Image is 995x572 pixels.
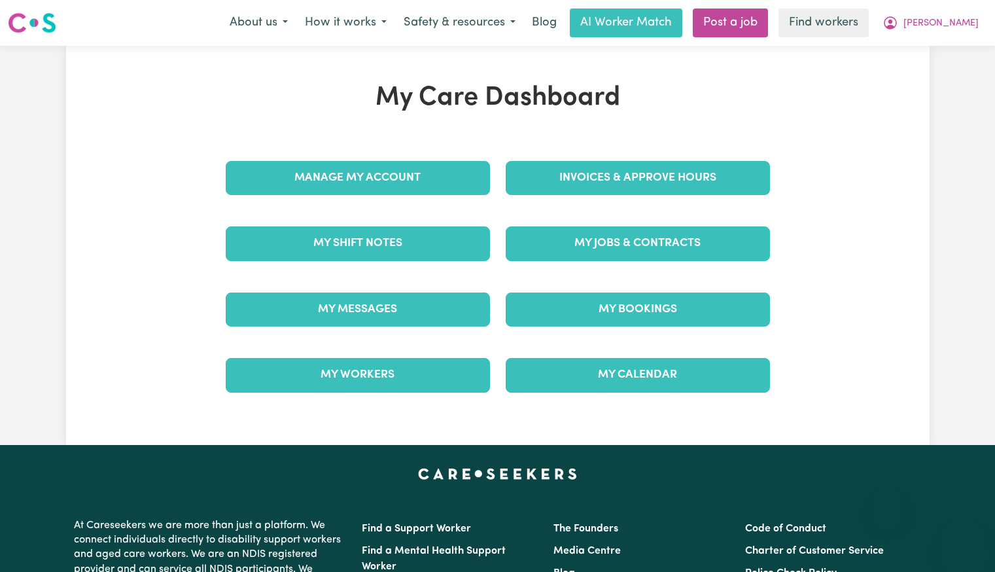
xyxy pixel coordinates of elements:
[226,226,490,260] a: My Shift Notes
[778,9,869,37] a: Find workers
[553,524,618,534] a: The Founders
[8,8,56,38] a: Careseekers logo
[506,358,770,392] a: My Calendar
[506,161,770,195] a: Invoices & Approve Hours
[745,524,826,534] a: Code of Conduct
[221,9,296,37] button: About us
[875,488,901,514] iframe: Close message
[226,358,490,392] a: My Workers
[745,546,884,556] a: Charter of Customer Service
[296,9,395,37] button: How it works
[570,9,682,37] a: AI Worker Match
[218,82,778,114] h1: My Care Dashboard
[553,546,621,556] a: Media Centre
[874,9,987,37] button: My Account
[226,161,490,195] a: Manage My Account
[362,546,506,572] a: Find a Mental Health Support Worker
[226,293,490,327] a: My Messages
[8,11,56,35] img: Careseekers logo
[506,226,770,260] a: My Jobs & Contracts
[395,9,524,37] button: Safety & resources
[693,9,768,37] a: Post a job
[943,520,985,562] iframe: Button to launch messaging window
[903,16,979,31] span: [PERSON_NAME]
[524,9,565,37] a: Blog
[362,524,471,534] a: Find a Support Worker
[506,293,770,327] a: My Bookings
[418,469,577,479] a: Careseekers home page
